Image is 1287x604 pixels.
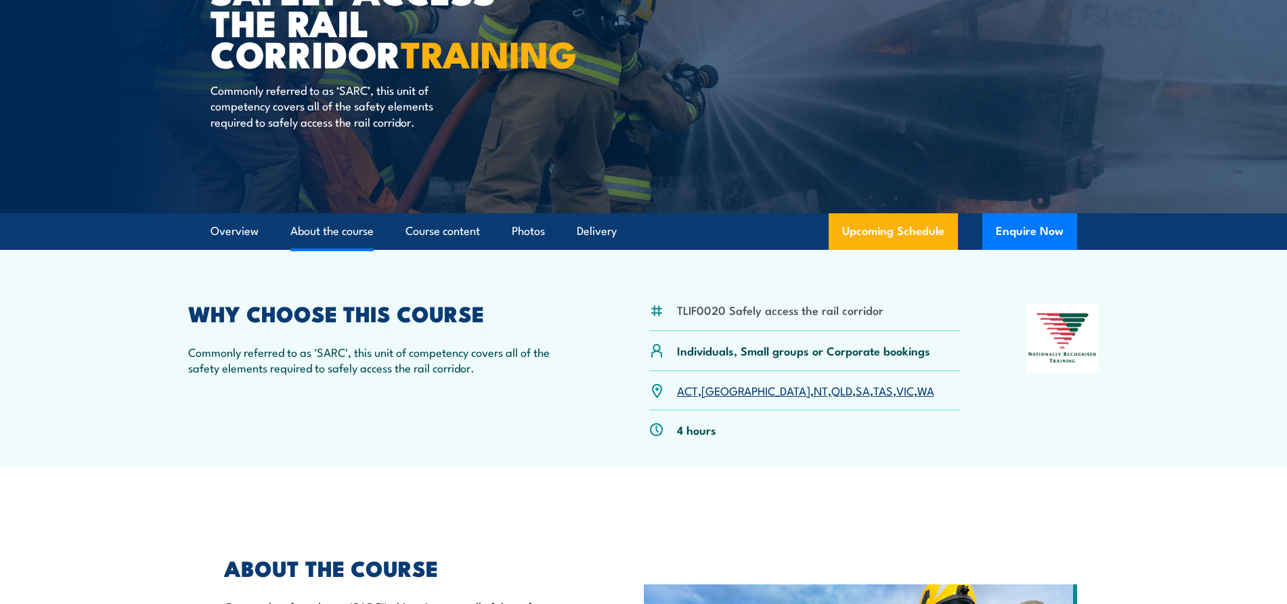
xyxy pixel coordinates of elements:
[512,213,545,249] a: Photos
[677,383,934,398] p: , , , , , , ,
[211,213,259,249] a: Overview
[1026,303,1099,372] img: Nationally Recognised Training logo.
[290,213,374,249] a: About the course
[211,82,458,129] p: Commonly referred to as ‘SARC’, this unit of competency covers all of the safety elements require...
[406,213,480,249] a: Course content
[677,382,698,398] a: ACT
[224,558,582,577] h2: ABOUT THE COURSE
[873,382,893,398] a: TAS
[896,382,914,398] a: VIC
[577,213,617,249] a: Delivery
[982,213,1077,250] button: Enquire Now
[677,302,884,318] li: TLIF0020 Safely access the rail corridor
[401,24,577,81] strong: TRAINING
[677,343,930,358] p: Individuals, Small groups or Corporate bookings
[188,303,584,322] h2: WHY CHOOSE THIS COURSE
[856,382,870,398] a: SA
[917,382,934,398] a: WA
[831,382,852,398] a: QLD
[188,344,584,376] p: Commonly referred to as 'SARC', this unit of competency covers all of the safety elements require...
[701,382,810,398] a: [GEOGRAPHIC_DATA]
[829,213,958,250] a: Upcoming Schedule
[814,382,828,398] a: NT
[677,422,716,437] p: 4 hours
